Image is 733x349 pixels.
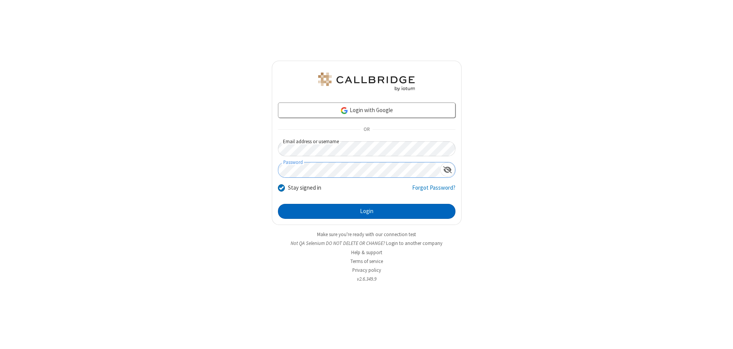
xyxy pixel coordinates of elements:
a: Privacy policy [352,267,381,273]
iframe: Chat [714,329,727,344]
button: Login [278,204,455,219]
input: Email address or username [278,141,455,156]
img: google-icon.png [340,106,348,115]
a: Make sure you're ready with our connection test [317,231,416,238]
a: Terms of service [350,258,383,265]
span: OR [360,124,373,135]
button: Login to another company [386,240,442,247]
input: Password [278,162,440,177]
img: QA Selenium DO NOT DELETE OR CHANGE [317,73,416,91]
a: Help & support [351,249,382,256]
div: Show password [440,162,455,177]
label: Stay signed in [288,184,321,192]
a: Login with Google [278,103,455,118]
li: v2.6.349.9 [272,275,462,283]
li: Not QA Selenium DO NOT DELETE OR CHANGE? [272,240,462,247]
a: Forgot Password? [412,184,455,198]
